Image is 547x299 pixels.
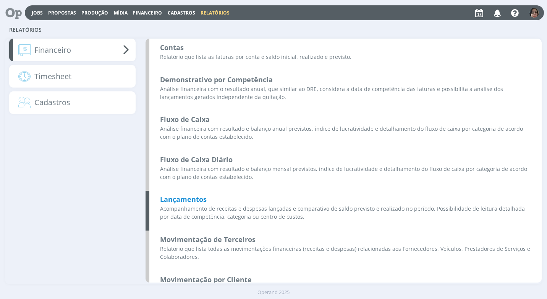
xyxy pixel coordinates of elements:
[29,10,45,16] button: Jobs
[18,97,31,108] img: relat-people.png
[198,10,232,16] button: Relatórios
[160,245,531,261] p: Relatório que lista todas as movimentações financeiras (receitas e despesas) relacionadas aos For...
[160,75,273,84] b: Demonstrativo por Competência
[160,53,531,61] p: Relatório que lista as faturas por conta e saldo inicial, realizado e previsto.
[165,10,197,16] button: Cadastros
[160,275,252,284] b: Movimentação por Cliente
[146,191,542,231] a: LançamentosAcompanhamento de receitas e despesas lançadas e comparativo de saldo previsto e reali...
[133,10,162,16] span: Financeiro
[32,10,43,16] a: Jobs
[79,10,110,16] button: Produção
[201,10,230,16] a: Relatórios
[160,115,210,124] b: Fluxo de Caixa
[529,8,539,18] img: 6
[160,43,184,52] b: Contas
[160,235,256,244] b: Movimentação de Terceiros
[160,165,531,181] p: Análise financeira com resultado e balanço mensal previstos, índice de lucratividade e detalhamen...
[160,125,531,141] p: Análise financeira com resultado e balanço anual previstos, índice de lucratividade e detalhament...
[131,10,164,16] button: Financeiro
[46,10,78,16] button: Propostas
[18,70,31,83] img: relat-timesheet.png
[18,44,31,56] img: relat-financial.png
[160,155,233,164] b: Fluxo de Caixa Diário
[81,10,108,16] a: Produção
[168,10,195,16] span: Cadastros
[529,6,539,19] button: 6
[160,205,531,221] p: Acompanhamento de receitas e despesas lançadas e comparativo de saldo previsto e realizado no per...
[34,97,70,108] span: Cadastros
[160,85,531,101] p: Análise financeira com o resultado anual, que similar ao DRE, considera a data de competência das...
[146,231,542,271] a: Movimentação de TerceirosRelatório que lista todas as movimentações financeiras (receitas e despe...
[146,71,542,111] a: Demonstrativo por CompetênciaAnálise financeira com o resultado anual, que similar ao DRE, consid...
[114,10,128,16] a: Mídia
[48,10,76,16] a: Propostas
[34,44,71,56] span: Financeiro
[146,39,542,71] a: ContasRelatório que lista as faturas por conta e saldo inicial, realizado e previsto.
[146,151,542,191] a: Fluxo de Caixa DiárioAnálise financeira com resultado e balanço mensal previstos, índice de lucra...
[160,195,207,204] b: Lançamentos
[34,71,71,82] span: Timesheet
[9,27,42,33] span: Relatórios
[146,110,542,151] a: Fluxo de CaixaAnálise financeira com resultado e balanço anual previstos, índice de lucratividade...
[112,10,130,16] button: Mídia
